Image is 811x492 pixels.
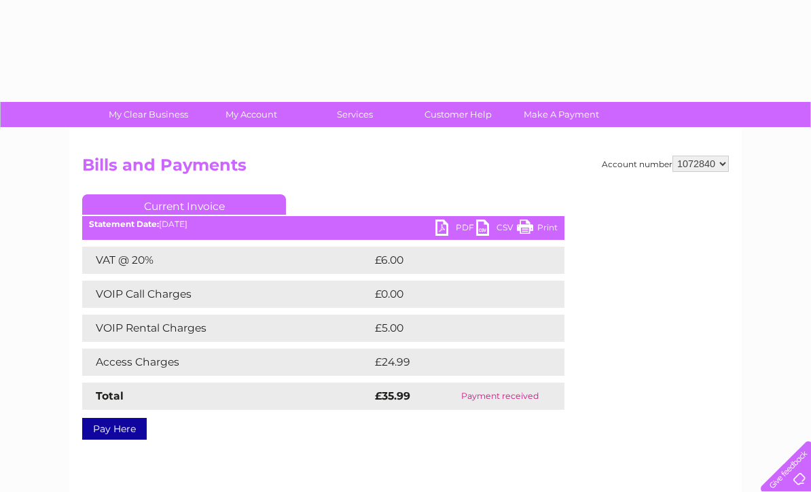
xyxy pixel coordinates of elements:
a: Services [299,102,411,127]
a: Print [517,219,558,239]
td: £5.00 [372,315,533,342]
a: Customer Help [402,102,514,127]
a: My Clear Business [92,102,204,127]
a: Current Invoice [82,194,286,215]
a: CSV [476,219,517,239]
td: VAT @ 20% [82,247,372,274]
h2: Bills and Payments [82,156,729,181]
td: £24.99 [372,349,538,376]
a: Make A Payment [505,102,617,127]
td: Access Charges [82,349,372,376]
td: VOIP Rental Charges [82,315,372,342]
div: Account number [602,156,729,172]
a: PDF [435,219,476,239]
strong: £35.99 [375,389,410,402]
b: Statement Date: [89,219,159,229]
a: My Account [196,102,308,127]
td: £0.00 [372,281,533,308]
td: VOIP Call Charges [82,281,372,308]
div: [DATE] [82,219,564,229]
td: Payment received [436,383,564,410]
td: £6.00 [372,247,533,274]
strong: Total [96,389,124,402]
a: Pay Here [82,418,147,440]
